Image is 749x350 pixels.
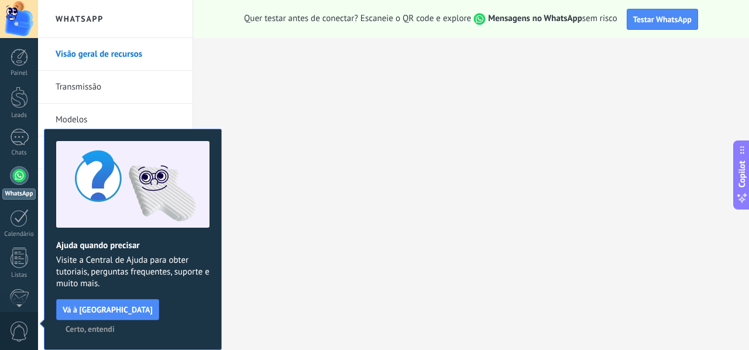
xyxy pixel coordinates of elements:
button: Certo, entendi [60,320,120,338]
li: Visão geral de recursos [38,38,193,71]
h2: Ajuda quando precisar [56,240,209,251]
div: Listas [2,272,36,279]
span: Quer testar antes de conectar? Escaneie o QR code e explore sem risco [244,13,617,25]
li: Transmissão [38,71,193,104]
div: Leads [2,112,36,119]
button: Testar WhatsApp [627,9,698,30]
span: Testar WhatsApp [633,14,692,25]
button: Vá à [GEOGRAPHIC_DATA] [56,299,159,320]
div: WhatsApp [2,188,36,200]
a: Modelos [56,104,181,136]
div: Calendário [2,231,36,238]
span: Vá à [GEOGRAPHIC_DATA] [63,306,153,314]
strong: Mensagens no WhatsApp [488,13,582,24]
span: Certo, entendi [66,325,115,333]
span: Visite a Central de Ajuda para obter tutoriais, perguntas frequentes, suporte e muito mais. [56,255,209,290]
div: Painel [2,70,36,77]
div: Chats [2,149,36,157]
a: Transmissão [56,71,181,104]
span: Copilot [736,161,748,188]
a: Visão geral de recursos [56,38,181,71]
li: Modelos [38,104,193,136]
